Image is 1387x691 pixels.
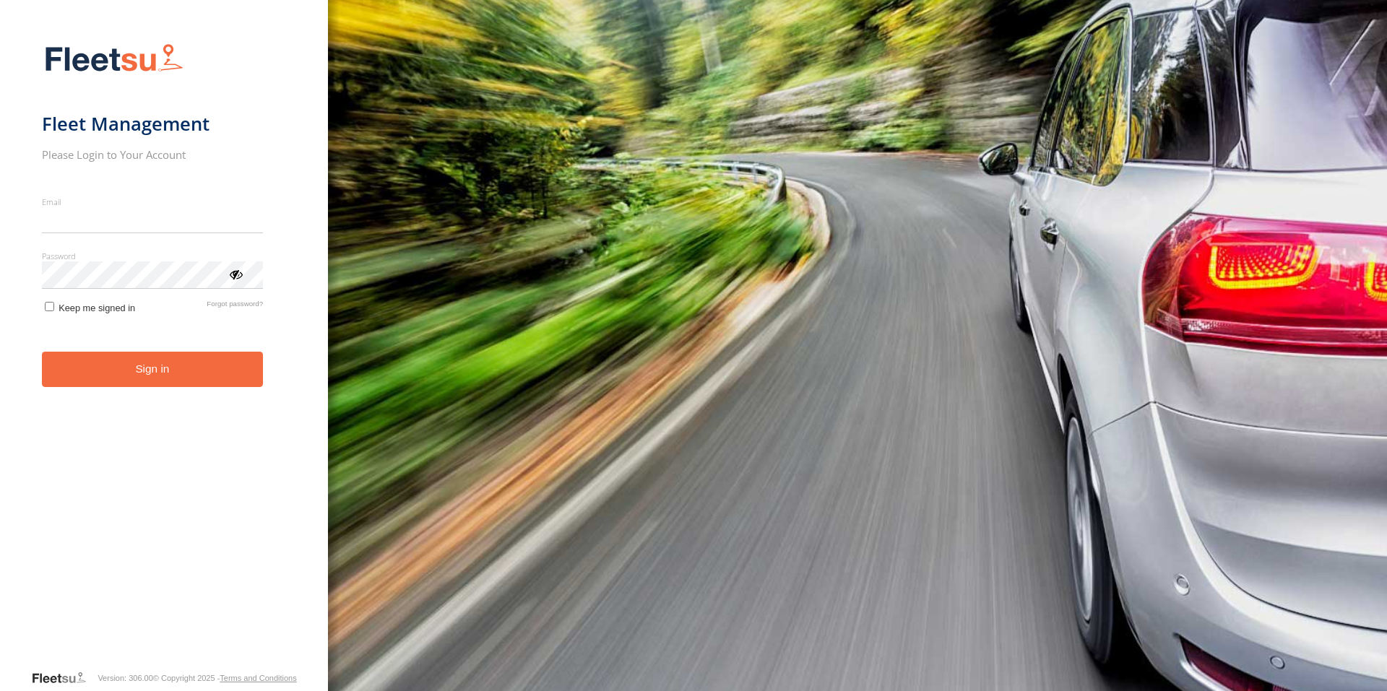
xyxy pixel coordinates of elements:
[207,300,263,313] a: Forgot password?
[31,671,98,685] a: Visit our Website
[42,112,264,136] h1: Fleet Management
[42,35,287,669] form: main
[45,302,54,311] input: Keep me signed in
[42,352,264,387] button: Sign in
[228,266,243,281] div: ViewPassword
[42,147,264,162] h2: Please Login to Your Account
[98,674,152,682] div: Version: 306.00
[220,674,296,682] a: Terms and Conditions
[42,251,264,261] label: Password
[59,303,135,313] span: Keep me signed in
[42,196,264,207] label: Email
[153,674,297,682] div: © Copyright 2025 -
[42,40,186,77] img: Fleetsu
